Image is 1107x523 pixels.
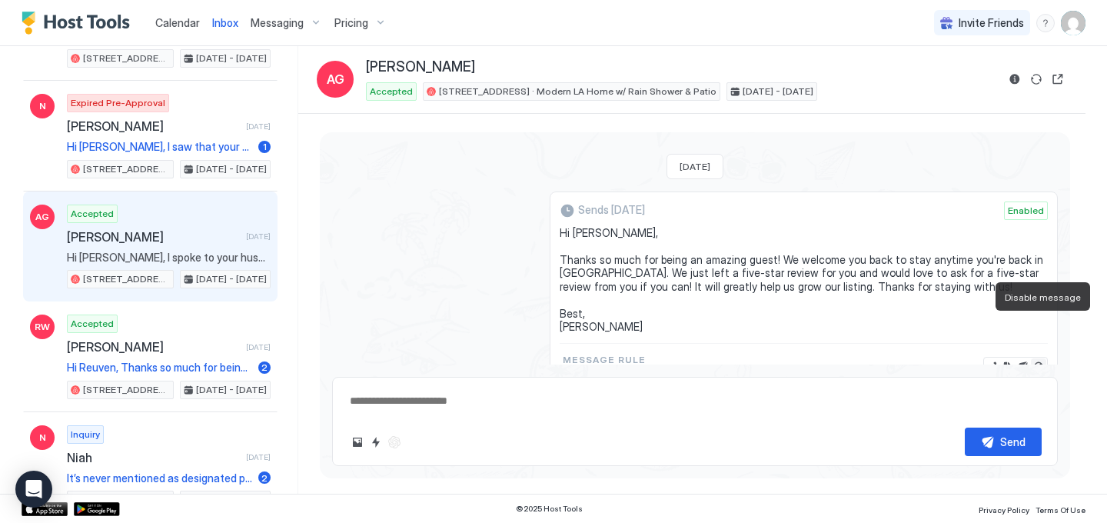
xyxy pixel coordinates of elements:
span: It’s never mentioned as designated parking That’s not common at all in [GEOGRAPHIC_DATA] [67,471,252,485]
span: Niah [67,450,240,465]
button: Quick reply [367,433,385,451]
span: Hi [PERSON_NAME], I saw that your pre-approval expired and wanted to let you know that we would b... [67,140,252,154]
span: [STREET_ADDRESS][PERSON_NAME] · Modern Home | Walk to Convention Center & Markets! [83,383,170,397]
span: 2 [261,361,268,373]
span: [DATE] [246,122,271,132]
span: AG [327,70,344,88]
button: Send [965,428,1042,456]
span: [DATE] [246,342,271,352]
span: [PERSON_NAME] [67,229,240,245]
span: Pricing [334,16,368,30]
button: Upload image [348,433,367,451]
span: Messaging [251,16,304,30]
span: Accepted [370,85,413,98]
a: Host Tools Logo [22,12,137,35]
span: [STREET_ADDRESS] · Modern LA Home w/ Rain Shower & Patio [83,272,170,286]
span: Calendar [155,16,200,29]
span: [PERSON_NAME] [67,339,240,355]
span: [DATE] - [DATE] [196,493,267,507]
span: N [39,431,46,445]
span: Expired Pre-Approval [71,96,165,110]
span: Hi [PERSON_NAME], I spoke to your husband this afternoon (who's staying in our home) because he l... [67,251,271,265]
span: [PERSON_NAME] [366,58,475,76]
a: Privacy Policy [979,501,1029,517]
span: [DATE] [246,232,271,242]
button: Send now [1016,358,1031,374]
span: RW [35,320,50,334]
span: [DATE] - [DATE] [196,272,267,286]
a: App Store [22,502,68,516]
button: Open reservation [1049,70,1067,88]
span: [STREET_ADDRESS] · Modern LA Home w/ Rain Shower & Patio [439,85,716,98]
button: Sync reservation [1027,70,1045,88]
button: Reservation information [1006,70,1024,88]
span: Inbox [212,16,238,29]
a: Terms Of Use [1036,501,1085,517]
span: [STREET_ADDRESS] · BRAND NEW Modern LA Home w/ Rain Shower + Parrots! [83,493,170,507]
span: Disable message [1005,291,1081,303]
span: AG [35,210,49,224]
span: [DATE] [680,161,710,172]
span: Inquiry [71,428,100,441]
span: Invite Friends [959,16,1024,30]
div: User profile [1061,11,1085,35]
span: Accepted [71,207,114,221]
span: Enabled [1008,204,1044,218]
span: Message Rule [563,353,655,367]
span: Accepted [71,317,114,331]
span: N [39,99,46,113]
a: Inbox [212,15,238,31]
span: [DATE] - [DATE] [743,85,813,98]
span: [STREET_ADDRESS][PERSON_NAME] · Modern Home | Walk to Convention Center & Markets! [83,162,170,176]
span: Hi [PERSON_NAME], Thanks so much for being an amazing guest! We welcome you back to stay anytime ... [560,226,1048,334]
span: Terms Of Use [1036,505,1085,515]
span: [DATE] - [DATE] [196,162,267,176]
span: 2 [261,472,268,484]
span: Hi Reuven, Thanks so much for being an amazing guest! We welcome you back to stay anytime you're ... [67,361,252,375]
span: © 2025 Host Tools [516,504,583,514]
span: [STREET_ADDRESS][PERSON_NAME] · Modern Home | Walk to Convention Center & Markets! [83,52,170,65]
span: 1 [263,141,267,152]
span: [PERSON_NAME] [67,118,240,134]
button: Edit message [985,358,1000,374]
span: [DATE] - [DATE] [196,52,267,65]
span: Privacy Policy [979,505,1029,515]
div: Open Intercom Messenger [15,471,52,508]
div: Send [1000,434,1026,450]
div: menu [1036,14,1055,32]
button: Disable message [1031,358,1046,374]
span: [DATE] - [DATE] [196,383,267,397]
span: Sends [DATE] [578,203,645,217]
span: [DATE] [246,452,271,462]
button: Edit rule [1000,358,1016,374]
a: Calendar [155,15,200,31]
a: Google Play Store [74,502,120,516]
